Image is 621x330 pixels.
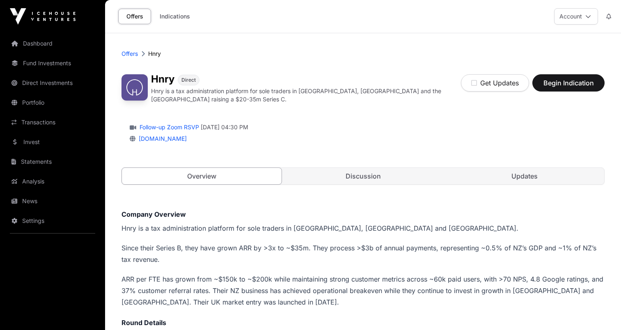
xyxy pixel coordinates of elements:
[543,78,594,88] span: Begin Indication
[7,54,99,72] a: Fund Investments
[7,192,99,210] a: News
[7,113,99,131] a: Transactions
[148,50,161,58] p: Hnry
[121,319,166,327] strong: Round Details
[121,74,148,101] img: Hnry
[121,242,605,265] p: Since their Series B, they have grown ARR by >3x to ~$35m. They process >$3b of annual payments, ...
[10,8,76,25] img: Icehouse Ventures Logo
[154,9,195,24] a: Indications
[121,273,605,308] p: ARR per FTE has grown from ~$150k to ~$200k while maintaining strong customer metrics across ~60k...
[7,34,99,53] a: Dashboard
[118,9,151,24] a: Offers
[151,87,461,103] p: Hnry is a tax administration platform for sole traders in [GEOGRAPHIC_DATA], [GEOGRAPHIC_DATA] an...
[181,77,196,83] span: Direct
[532,82,605,91] a: Begin Indication
[138,123,199,131] a: Follow-up Zoom RSVP
[201,123,248,131] span: [DATE] 04:30 PM
[121,222,605,234] p: Hnry is a tax administration platform for sole traders in [GEOGRAPHIC_DATA], [GEOGRAPHIC_DATA] an...
[122,168,604,184] nav: Tabs
[532,74,605,92] button: Begin Indication
[554,8,598,25] button: Account
[7,212,99,230] a: Settings
[7,153,99,171] a: Statements
[121,210,186,218] strong: Company Overview
[7,74,99,92] a: Direct Investments
[445,168,604,184] a: Updates
[580,291,621,330] iframe: Chat Widget
[283,168,443,184] a: Discussion
[151,74,174,85] h1: Hnry
[7,133,99,151] a: Invest
[135,135,187,142] a: [DOMAIN_NAME]
[7,94,99,112] a: Portfolio
[121,50,138,58] a: Offers
[121,167,282,185] a: Overview
[461,74,529,92] button: Get Updates
[7,172,99,190] a: Analysis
